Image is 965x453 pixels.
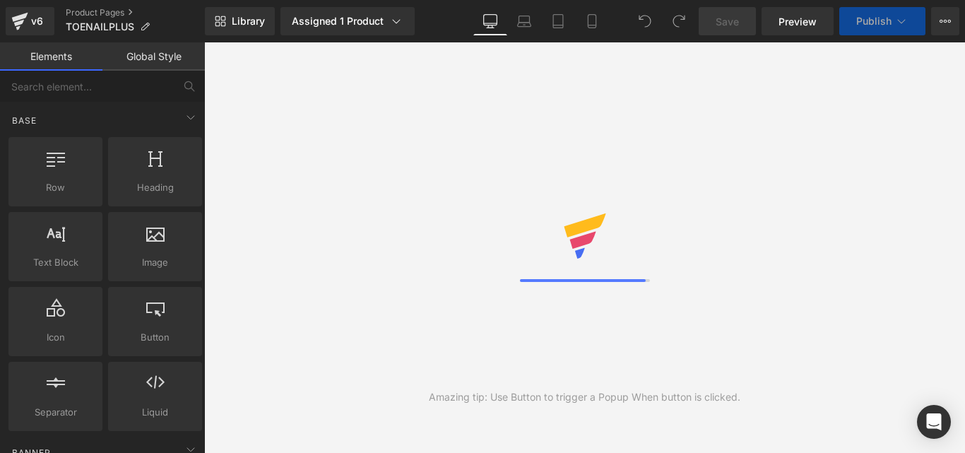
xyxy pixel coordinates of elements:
[473,7,507,35] a: Desktop
[507,7,541,35] a: Laptop
[665,7,693,35] button: Redo
[232,15,265,28] span: Library
[28,12,46,30] div: v6
[102,42,205,71] a: Global Style
[778,14,817,29] span: Preview
[292,14,403,28] div: Assigned 1 Product
[856,16,892,27] span: Publish
[541,7,575,35] a: Tablet
[716,14,739,29] span: Save
[112,255,198,270] span: Image
[112,405,198,420] span: Liquid
[13,180,98,195] span: Row
[66,21,134,33] span: TOENAILPLUS
[429,389,740,405] div: Amazing tip: Use Button to trigger a Popup When button is clicked.
[839,7,925,35] button: Publish
[917,405,951,439] div: Open Intercom Messenger
[11,114,38,127] span: Base
[13,330,98,345] span: Icon
[112,180,198,195] span: Heading
[762,7,834,35] a: Preview
[66,7,205,18] a: Product Pages
[6,7,54,35] a: v6
[13,405,98,420] span: Separator
[931,7,959,35] button: More
[13,255,98,270] span: Text Block
[205,7,275,35] a: New Library
[575,7,609,35] a: Mobile
[631,7,659,35] button: Undo
[112,330,198,345] span: Button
